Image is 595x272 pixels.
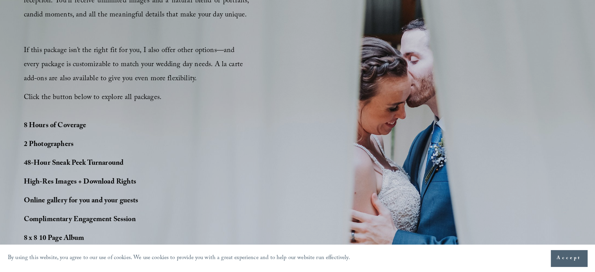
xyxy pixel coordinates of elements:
[24,177,136,189] strong: High-Res Images + Download Rights
[24,158,124,170] strong: 48-Hour Sneak Peek Turnaround
[24,195,138,207] strong: Online gallery for you and your guests
[24,120,86,132] strong: 8 Hours of Coverage
[24,139,74,151] strong: 2 Photographers
[557,254,581,262] span: Accept
[24,233,84,245] strong: 8 x 8 10 Page Album
[8,253,350,264] p: By using this website, you agree to our use of cookies. We use cookies to provide you with a grea...
[24,45,245,85] span: If this package isn’t the right fit for you, I also offer other options—and every package is cust...
[24,92,162,104] span: Click the button below to explore all packages.
[24,214,136,226] strong: Complimentary Engagement Session
[551,250,587,267] button: Accept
